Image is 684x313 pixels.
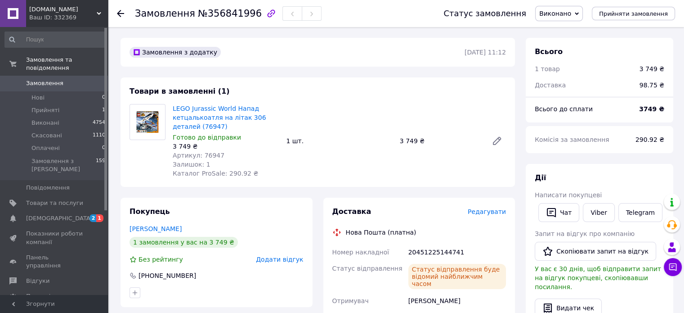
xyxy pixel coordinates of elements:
[31,144,60,152] span: Оплачені
[138,271,197,280] div: [PHONE_NUMBER]
[29,5,97,14] span: diskont.org.ua
[535,242,656,261] button: Скопіювати запит на відгук
[583,203,614,222] a: Viber
[26,277,49,285] span: Відгуки
[465,49,506,56] time: [DATE] 11:12
[173,105,266,130] a: LEGO Jurassic World Напад кетцалькоатля на літак 306 деталей (76947)
[26,292,50,300] span: Покупці
[639,64,664,73] div: 3 749 ₴
[535,65,560,73] span: 1 товар
[26,254,83,270] span: Панель управління
[31,132,62,140] span: Скасовані
[539,10,571,17] span: Виконано
[634,75,670,95] div: 98.75 ₴
[535,82,566,89] span: Доставка
[635,136,664,143] span: 290.92 ₴
[26,199,83,207] span: Товари та послуги
[173,152,224,159] span: Артикул: 76947
[102,94,105,102] span: 0
[117,9,124,18] div: Повернутися назад
[639,105,664,113] b: 3749 ₴
[468,208,506,215] span: Редагувати
[618,203,662,222] a: Telegram
[538,203,579,222] button: Чат
[130,225,182,232] a: [PERSON_NAME]
[535,47,563,56] span: Всього
[31,94,45,102] span: Нові
[535,191,602,199] span: Написати покупцеві
[535,136,609,143] span: Комісія за замовлення
[198,8,262,19] span: №356841996
[26,230,83,246] span: Показники роботи компанії
[93,132,105,140] span: 1110
[535,230,635,237] span: Запит на відгук про компанію
[130,111,165,133] img: LEGO Jurassic World Напад кетцалькоатля на літак 306 деталей (76947)
[4,32,106,48] input: Пошук
[282,135,396,147] div: 1 шт.
[332,265,402,272] span: Статус відправлення
[29,14,108,22] div: Ваш ID: 332369
[173,161,210,168] span: Залишок: 1
[664,258,682,276] button: Чат з покупцем
[31,106,59,114] span: Прийняті
[408,264,506,289] div: Статус відправлення буде відомий найближчим часом
[407,293,508,309] div: [PERSON_NAME]
[535,105,593,113] span: Всього до сплати
[96,157,105,173] span: 159
[102,106,105,114] span: 1
[344,228,419,237] div: Нова Пошта (платна)
[26,56,108,72] span: Замовлення та повідомлення
[89,214,97,222] span: 2
[102,144,105,152] span: 0
[396,135,484,147] div: 3 749 ₴
[173,170,258,177] span: Каталог ProSale: 290.92 ₴
[599,10,668,17] span: Прийняти замовлення
[26,184,70,192] span: Повідомлення
[139,256,183,263] span: Без рейтингу
[332,249,389,256] span: Номер накладної
[173,134,241,141] span: Готово до відправки
[332,297,369,304] span: Отримувач
[592,7,675,20] button: Прийняти замовлення
[256,256,303,263] span: Додати відгук
[93,119,105,127] span: 4754
[31,119,59,127] span: Виконані
[31,157,96,173] span: Замовлення з [PERSON_NAME]
[135,8,195,19] span: Замовлення
[535,173,546,182] span: Дії
[26,79,63,87] span: Замовлення
[488,132,506,150] a: Редагувати
[130,207,170,216] span: Покупець
[96,214,103,222] span: 1
[173,142,279,151] div: 3 749 ₴
[26,214,93,222] span: [DEMOGRAPHIC_DATA]
[535,265,661,290] span: У вас є 30 днів, щоб відправити запит на відгук покупцеві, скопіювавши посилання.
[130,87,230,95] span: Товари в замовленні (1)
[130,237,238,248] div: 1 замовлення у вас на 3 749 ₴
[407,244,508,260] div: 20451225144741
[130,47,221,58] div: Замовлення з додатку
[443,9,526,18] div: Статус замовлення
[332,207,371,216] span: Доставка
